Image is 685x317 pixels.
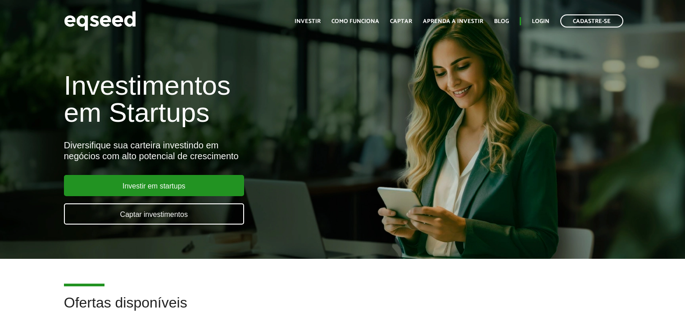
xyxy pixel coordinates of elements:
[494,18,509,24] a: Blog
[532,18,549,24] a: Login
[423,18,483,24] a: Aprenda a investir
[64,175,244,196] a: Investir em startups
[295,18,321,24] a: Investir
[64,203,244,225] a: Captar investimentos
[390,18,412,24] a: Captar
[64,140,393,161] div: Diversifique sua carteira investindo em negócios com alto potencial de crescimento
[331,18,379,24] a: Como funciona
[560,14,623,28] a: Cadastre-se
[64,72,393,126] h1: Investimentos em Startups
[64,9,136,33] img: EqSeed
